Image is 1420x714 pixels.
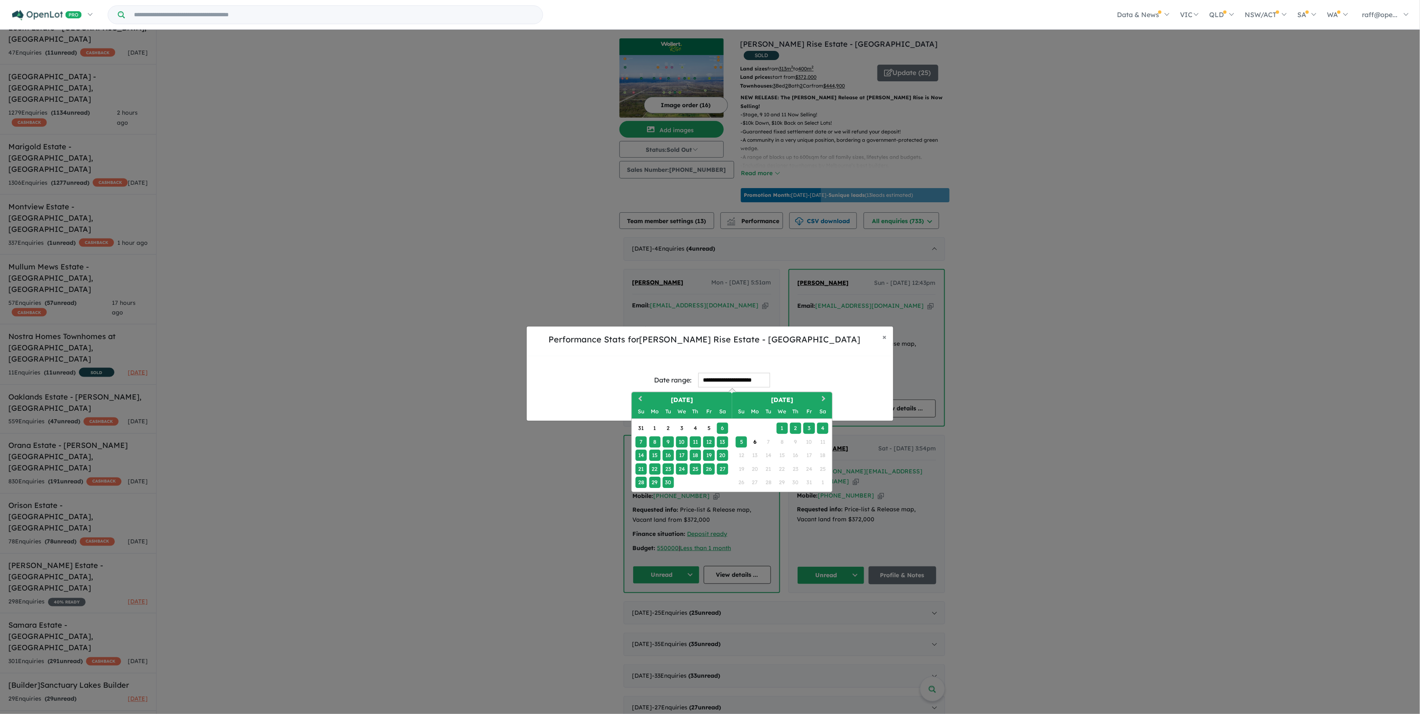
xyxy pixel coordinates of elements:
div: Choose Sunday, September 14th, 2025 [636,450,647,461]
div: Month September, 2025 [634,422,729,489]
div: Not available Thursday, October 30th, 2025 [790,477,801,488]
div: Choose Monday, September 22nd, 2025 [649,463,660,475]
div: Choose Tuesday, September 2nd, 2025 [663,423,674,434]
div: Thursday [790,406,801,417]
div: Monday [749,406,761,417]
div: Choose Tuesday, September 16th, 2025 [663,450,674,461]
div: Choose Saturday, September 13th, 2025 [717,436,728,448]
div: Choose Tuesday, September 9th, 2025 [663,436,674,448]
div: Choose Saturday, October 4th, 2025 [817,423,829,434]
div: Choose Friday, October 3rd, 2025 [803,423,815,434]
div: Choose Sunday, October 5th, 2025 [736,436,747,448]
div: Choose Sunday, September 7th, 2025 [636,436,647,448]
div: Choose Tuesday, September 23rd, 2025 [663,463,674,475]
div: Not available Wednesday, October 15th, 2025 [776,450,788,461]
h2: [DATE] [632,395,732,405]
div: Not available Friday, October 31st, 2025 [803,477,815,488]
div: Choose Friday, September 12th, 2025 [703,436,715,448]
div: Not available Wednesday, October 8th, 2025 [776,436,788,448]
div: Not available Sunday, October 19th, 2025 [736,463,747,475]
div: Choose Thursday, September 25th, 2025 [690,463,701,475]
div: Choose Monday, September 29th, 2025 [649,477,660,488]
div: Choose Wednesday, September 17th, 2025 [676,450,687,461]
div: Choose Friday, September 19th, 2025 [703,450,715,461]
button: Previous Month [633,393,646,406]
div: Sunday [736,406,747,417]
h2: [DATE] [732,395,832,405]
div: Not available Friday, October 17th, 2025 [803,450,815,461]
div: Choose Wednesday, October 1st, 2025 [776,423,788,434]
div: Not available Friday, October 24th, 2025 [803,463,815,475]
div: Choose Thursday, September 18th, 2025 [690,450,701,461]
div: Choose Thursday, September 4th, 2025 [690,423,701,434]
button: Next Month [818,393,831,406]
div: Not available Monday, October 20th, 2025 [749,463,761,475]
div: Not available Wednesday, October 22nd, 2025 [776,463,788,475]
div: Choose Tuesday, September 30th, 2025 [663,477,674,488]
div: Not available Friday, October 10th, 2025 [803,436,815,448]
div: Choose Saturday, September 6th, 2025 [717,423,728,434]
div: Not available Sunday, October 26th, 2025 [736,477,747,488]
div: Not available Thursday, October 9th, 2025 [790,436,801,448]
div: Choose Monday, September 8th, 2025 [649,436,660,448]
div: Tuesday [663,406,674,417]
div: Choose Sunday, September 21st, 2025 [636,463,647,475]
div: Not available Monday, October 27th, 2025 [749,477,761,488]
div: Thursday [690,406,701,417]
div: Not available Tuesday, October 7th, 2025 [763,436,774,448]
div: Not available Thursday, October 16th, 2025 [790,450,801,461]
div: Not available Saturday, October 11th, 2025 [817,436,829,448]
span: × [882,332,887,342]
input: Try estate name, suburb, builder or developer [126,6,541,24]
h5: Performance Stats for [PERSON_NAME] Rise Estate - [GEOGRAPHIC_DATA] [533,333,876,346]
div: Saturday [817,406,829,417]
div: Not available Saturday, November 1st, 2025 [817,477,829,488]
div: Choose Saturday, September 27th, 2025 [717,463,728,475]
div: Wednesday [776,406,788,417]
div: Choose Date [632,392,833,492]
div: Choose Wednesday, September 3rd, 2025 [676,423,687,434]
div: Choose Wednesday, September 10th, 2025 [676,436,687,448]
div: Saturday [717,406,728,417]
div: Not available Tuesday, October 14th, 2025 [763,450,774,461]
div: Choose Thursday, September 11th, 2025 [690,436,701,448]
div: Not available Saturday, October 25th, 2025 [817,463,829,475]
div: Choose Monday, September 1st, 2025 [649,423,660,434]
div: Friday [803,406,815,417]
div: Choose Sunday, August 31st, 2025 [636,423,647,434]
div: Not available Saturday, October 18th, 2025 [817,450,829,461]
div: Choose Wednesday, September 24th, 2025 [676,463,687,475]
div: Date range: [654,375,692,386]
div: Choose Monday, September 15th, 2025 [649,450,660,461]
div: Not available Monday, October 13th, 2025 [749,450,761,461]
div: Not available Wednesday, October 29th, 2025 [776,477,788,488]
div: Choose Monday, October 6th, 2025 [749,436,761,448]
div: Choose Thursday, October 2nd, 2025 [790,423,801,434]
div: Monday [649,406,660,417]
div: Wednesday [676,406,687,417]
div: Sunday [636,406,647,417]
div: Choose Friday, September 5th, 2025 [703,423,715,434]
div: Tuesday [763,406,774,417]
div: Choose Saturday, September 20th, 2025 [717,450,728,461]
div: Not available Thursday, October 23rd, 2025 [790,463,801,475]
div: Month October, 2025 [735,422,829,489]
img: Openlot PRO Logo White [12,10,82,20]
div: Not available Sunday, October 12th, 2025 [736,450,747,461]
div: Choose Sunday, September 28th, 2025 [636,477,647,488]
div: Choose Friday, September 26th, 2025 [703,463,715,475]
div: Not available Tuesday, October 21st, 2025 [763,463,774,475]
div: Not available Tuesday, October 28th, 2025 [763,477,774,488]
span: raff@ope... [1362,10,1398,19]
div: Friday [703,406,715,417]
